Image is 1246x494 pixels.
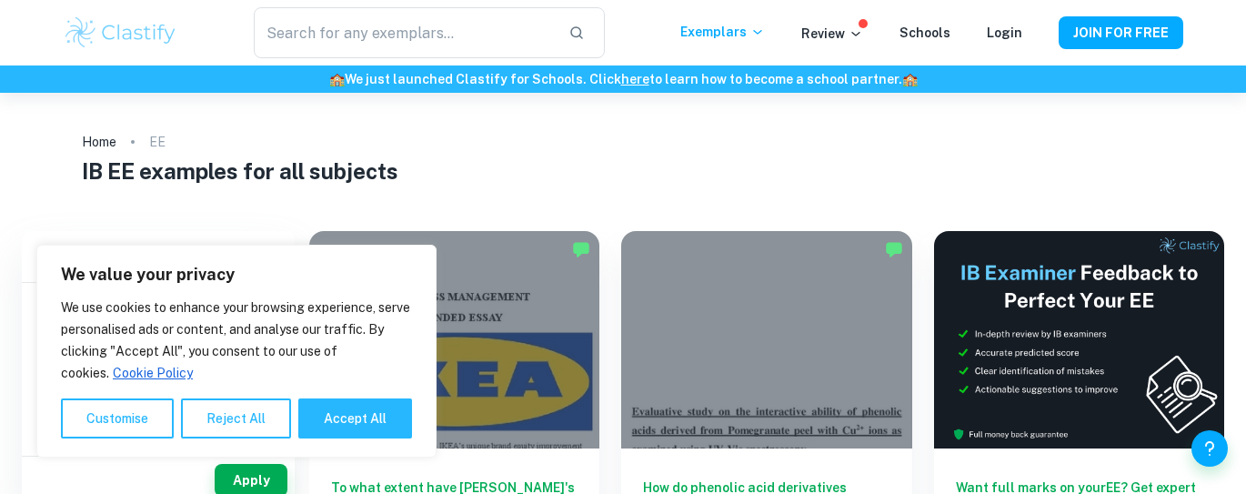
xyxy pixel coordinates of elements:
button: Accept All [298,398,412,439]
a: here [621,72,649,86]
img: Clastify logo [63,15,178,51]
h6: Filter exemplars [22,231,295,282]
img: Marked [572,240,590,258]
a: Cookie Policy [112,365,194,381]
button: Reject All [181,398,291,439]
img: Marked [885,240,903,258]
input: Search for any exemplars... [254,7,554,58]
button: Help and Feedback [1191,430,1228,467]
h6: We just launched Clastify for Schools. Click to learn how to become a school partner. [4,69,1242,89]
p: Exemplars [680,22,765,42]
a: Login [987,25,1022,40]
h1: IB EE examples for all subjects [82,155,1164,187]
p: Review [801,24,863,44]
button: Customise [61,398,174,439]
div: We value your privacy [36,245,437,458]
img: Thumbnail [934,231,1224,449]
a: Home [82,129,116,155]
a: Schools [899,25,950,40]
span: 🏫 [902,72,918,86]
span: 🏫 [329,72,345,86]
p: We value your privacy [61,264,412,286]
button: JOIN FOR FREE [1059,16,1183,49]
p: EE [149,132,166,152]
p: We use cookies to enhance your browsing experience, serve personalised ads or content, and analys... [61,297,412,384]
